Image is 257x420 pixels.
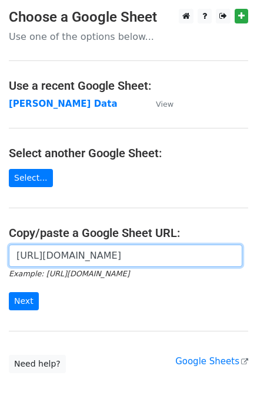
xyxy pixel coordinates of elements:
[175,356,248,367] a: Google Sheets
[9,245,242,267] input: Paste your Google Sheet URL here
[9,31,248,43] p: Use one of the options below...
[9,269,129,278] small: Example: [URL][DOMAIN_NAME]
[198,364,257,420] iframe: Chat Widget
[9,292,39,310] input: Next
[9,9,248,26] h3: Choose a Google Sheet
[144,99,173,109] a: View
[156,100,173,109] small: View
[9,99,118,109] a: [PERSON_NAME] Data
[9,226,248,240] h4: Copy/paste a Google Sheet URL:
[9,355,66,373] a: Need help?
[9,146,248,160] h4: Select another Google Sheet:
[9,169,53,187] a: Select...
[9,79,248,93] h4: Use a recent Google Sheet:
